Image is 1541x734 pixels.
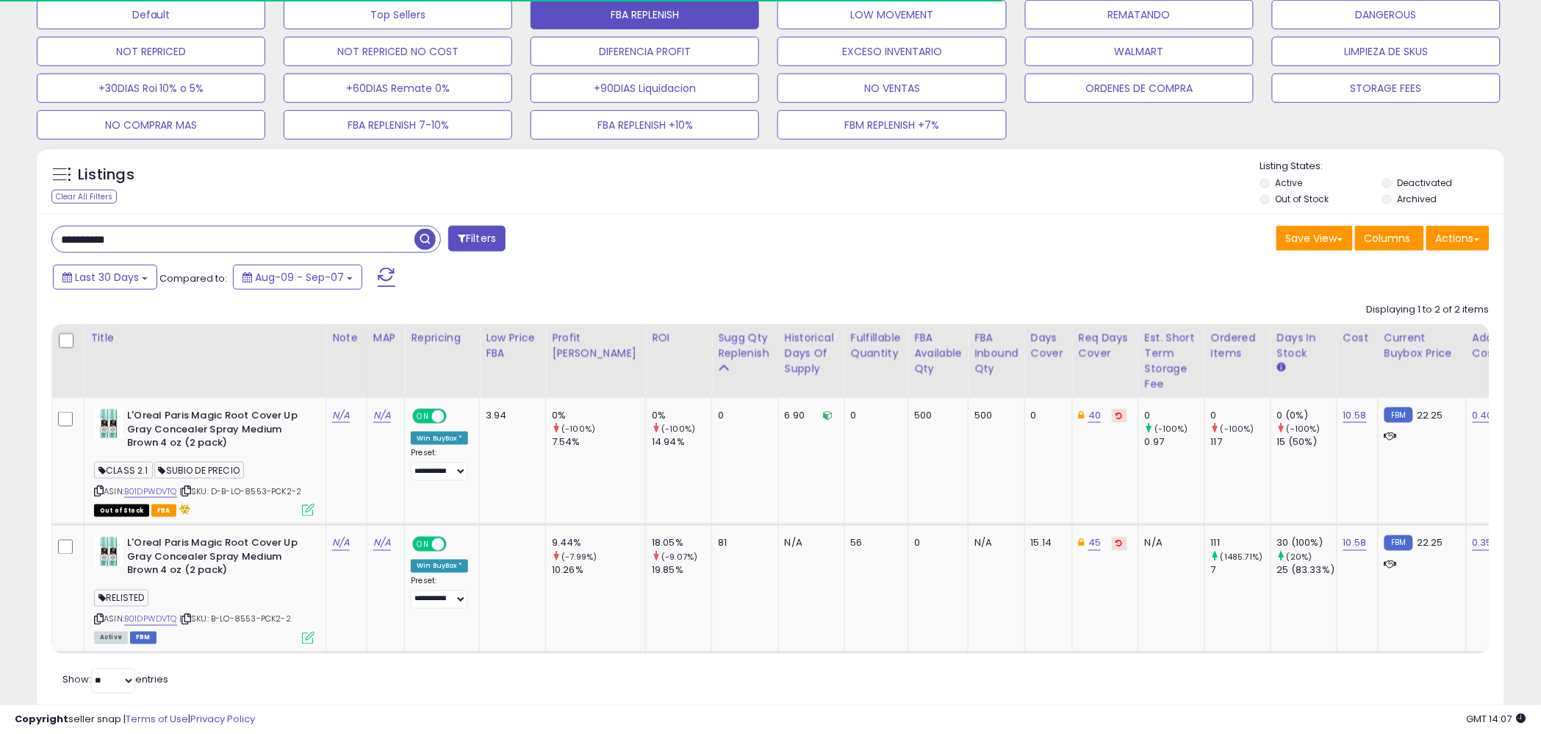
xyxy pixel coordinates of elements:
button: Aug-09 - Sep-07 [233,265,362,290]
div: 19.85% [652,564,711,577]
a: B01DPWDVTQ [124,613,177,626]
span: | SKU: B-LO-8553-PCK2-2 [179,613,291,625]
div: Additional Cost [1473,330,1526,361]
button: Actions [1426,226,1490,251]
th: Please note that this number is a calculation based on your required days of coverage and your ve... [712,324,779,398]
div: 15 (50%) [1277,435,1337,449]
button: +60DIAS Remate 0% [284,74,512,103]
div: N/A [974,537,1013,550]
div: 9.44% [552,537,645,550]
div: 117 [1211,435,1271,449]
span: SUBIO DE PRECIO [154,462,244,479]
div: 30 (100%) [1277,537,1337,550]
button: FBA REPLENISH 7-10% [284,110,512,140]
small: (-100%) [1154,423,1188,435]
button: EXCESO INVENTARIO [777,37,1006,66]
button: STORAGE FEES [1272,74,1501,103]
button: NOT REPRICED NO COST [284,37,512,66]
div: 56 [851,537,897,550]
label: Archived [1398,193,1437,205]
div: 3.94 [486,409,534,422]
a: N/A [332,536,350,551]
div: 500 [974,409,1013,422]
button: LIMPIEZA DE SKUS [1272,37,1501,66]
label: Deactivated [1398,177,1453,189]
div: 0 [914,537,957,550]
div: Fulfillable Quantity [851,330,902,361]
div: Profit [PERSON_NAME] [552,330,639,361]
div: Displaying 1 to 2 of 2 items [1367,303,1490,317]
small: (1485.71%) [1221,552,1263,563]
div: ASIN: [94,537,315,642]
button: WALMART [1025,37,1254,66]
a: Terms of Use [126,712,188,726]
div: Historical Days Of Supply [785,330,838,377]
small: FBM [1384,535,1413,551]
span: FBA [151,505,176,517]
div: 0% [552,409,645,422]
span: Compared to: [159,271,227,285]
small: Days In Stock. [1277,361,1286,374]
div: Preset: [411,448,468,481]
label: Out of Stock [1276,193,1329,205]
div: Note [332,330,361,346]
div: ASIN: [94,409,315,515]
small: (-9.07%) [661,552,697,563]
p: Listing States: [1260,160,1504,174]
div: Preset: [411,577,468,610]
button: Columns [1355,226,1424,251]
span: | SKU: D-B-LO-8553-PCK2-2 [179,485,301,497]
div: 14.94% [652,435,711,449]
button: DIFERENCIA PROFIT [531,37,759,66]
a: B01DPWDVTQ [124,485,177,498]
div: 500 [914,409,957,422]
div: Low Price FBA [486,330,539,361]
span: 22.25 [1417,408,1443,422]
img: 410aFsQAO0L._SL40_.jpg [94,409,123,438]
a: 10.58 [1343,536,1367,551]
span: Last 30 Days [75,270,139,285]
b: L'Oreal Paris Magic Root Cover Up Gray Concealer Spray Medium Brown 4 oz (2 pack) [127,537,306,582]
div: 81 [718,537,767,550]
div: Days In Stock [1277,330,1331,361]
button: Last 30 Days [53,265,157,290]
button: +90DIAS Liquidacion [531,74,759,103]
small: (-100%) [1221,423,1254,435]
a: 40 [1088,408,1101,423]
span: RELISTED [94,590,148,607]
small: (-100%) [661,423,695,435]
div: Sugg Qty Replenish [718,330,772,361]
div: Title [90,330,320,346]
span: Show: entries [62,673,168,687]
div: 18.05% [652,537,711,550]
button: Save View [1276,226,1353,251]
div: N/A [785,537,833,550]
div: 0.97 [1145,435,1204,449]
div: 0 [718,409,767,422]
span: Aug-09 - Sep-07 [255,270,344,285]
div: 0% [652,409,711,422]
button: FBA REPLENISH +10% [531,110,759,140]
label: Active [1276,177,1303,189]
a: 0.35 [1473,536,1493,551]
span: 22.25 [1417,536,1443,550]
i: hazardous material [176,504,192,514]
div: 25 (83.33%) [1277,564,1337,577]
div: Repricing [411,330,473,346]
button: NO VENTAS [777,74,1006,103]
span: ON [414,410,432,423]
div: 0 [1145,409,1204,422]
div: 0 [1031,409,1061,422]
div: FBA inbound Qty [974,330,1019,377]
div: ROI [652,330,705,346]
div: 6.90 [785,409,833,422]
a: N/A [373,536,391,551]
button: ORDENES DE COMPRA [1025,74,1254,103]
div: Clear All Filters [51,190,117,204]
button: NOT REPRICED [37,37,265,66]
span: All listings currently available for purchase on Amazon [94,632,128,644]
span: 2025-10-9 14:07 GMT [1467,712,1526,726]
div: seller snap | | [15,713,255,727]
span: CLASS 2.1 [94,462,153,479]
a: 45 [1088,536,1101,551]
